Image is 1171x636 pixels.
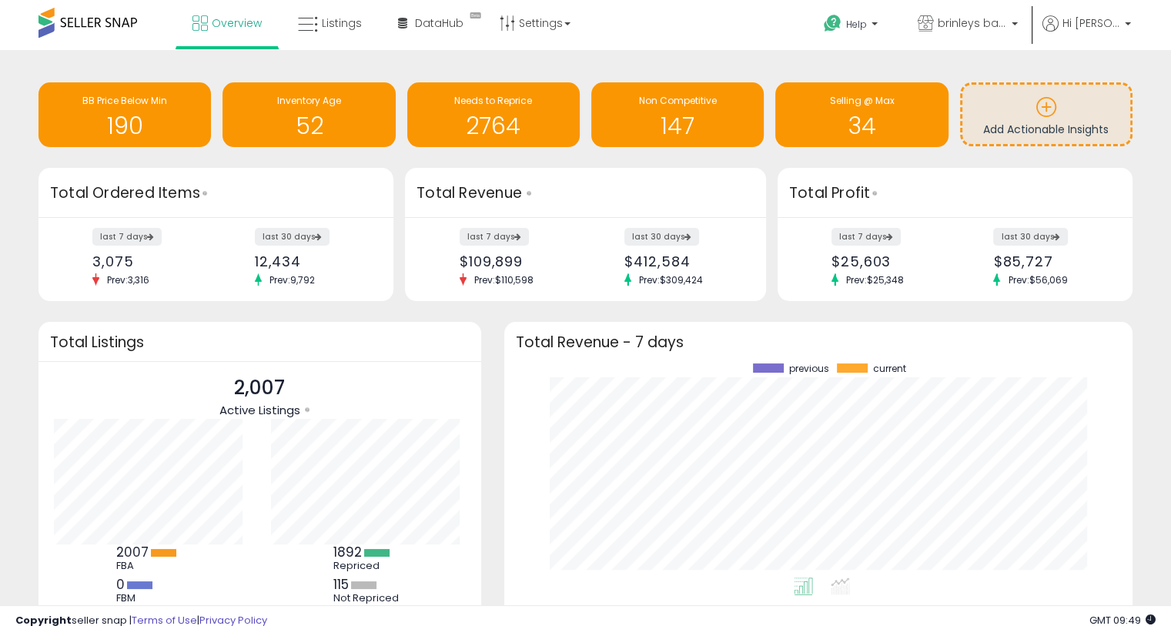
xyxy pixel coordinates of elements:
h3: Total Profit [789,182,1121,204]
h1: 147 [599,113,756,139]
div: Tooltip anchor [198,186,212,200]
b: 115 [333,575,349,594]
span: Add Actionable Insights [983,122,1109,137]
span: Hi [PERSON_NAME] [1062,15,1120,31]
span: Prev: 9,792 [262,273,323,286]
span: Prev: $110,598 [467,273,541,286]
label: last 30 days [255,228,330,246]
h3: Total Ordered Items [50,182,382,204]
a: BB Price Below Min 190 [38,82,211,147]
h3: Total Listings [50,336,470,348]
span: Prev: $56,069 [1000,273,1075,286]
div: Tooltip anchor [462,8,489,23]
div: Tooltip anchor [522,186,536,200]
label: last 30 days [624,228,699,246]
a: Inventory Age 52 [222,82,395,147]
h1: 190 [46,113,203,139]
div: seller snap | | [15,614,267,628]
i: Get Help [823,14,842,33]
strong: Copyright [15,613,72,628]
a: Hi [PERSON_NAME] [1042,15,1131,50]
a: Needs to Reprice 2764 [407,82,580,147]
span: Listings [322,15,362,31]
a: Privacy Policy [199,613,267,628]
div: Not Repriced [333,592,403,604]
div: $85,727 [993,253,1105,269]
div: 3,075 [92,253,204,269]
div: Tooltip anchor [300,403,314,417]
span: Needs to Reprice [454,94,532,107]
div: $25,603 [831,253,943,269]
h1: 2764 [415,113,572,139]
div: $109,899 [460,253,574,269]
div: Repriced [333,560,403,572]
span: Prev: 3,316 [99,273,157,286]
span: Non Competitive [639,94,717,107]
label: last 7 days [92,228,162,246]
span: Overview [212,15,262,31]
div: Tooltip anchor [868,186,882,200]
span: previous [789,363,829,374]
span: current [873,363,906,374]
a: Non Competitive 147 [591,82,764,147]
h1: 34 [783,113,940,139]
span: Selling @ Max [829,94,894,107]
a: Help [811,2,893,50]
span: Prev: $309,424 [631,273,711,286]
a: Selling @ Max 34 [775,82,948,147]
h3: Total Revenue - 7 days [516,336,1121,348]
label: last 30 days [993,228,1068,246]
b: 0 [116,575,125,594]
div: $412,584 [624,253,739,269]
p: 2,007 [219,373,300,403]
label: last 7 days [460,228,529,246]
span: 2025-09-15 09:49 GMT [1089,613,1156,628]
span: Help [846,18,867,31]
b: 1892 [333,543,362,561]
span: Inventory Age [277,94,341,107]
label: last 7 days [831,228,901,246]
a: Terms of Use [132,613,197,628]
span: Active Listings [219,402,300,418]
span: brinleys bargains [938,15,1007,31]
div: 12,434 [255,253,366,269]
span: BB Price Below Min [82,94,167,107]
a: Add Actionable Insights [962,85,1130,144]
span: DataHub [415,15,463,31]
div: FBM [116,592,186,604]
b: 2007 [116,543,149,561]
h1: 52 [230,113,387,139]
div: FBA [116,560,186,572]
h3: Total Revenue [417,182,754,204]
span: Prev: $25,348 [838,273,912,286]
